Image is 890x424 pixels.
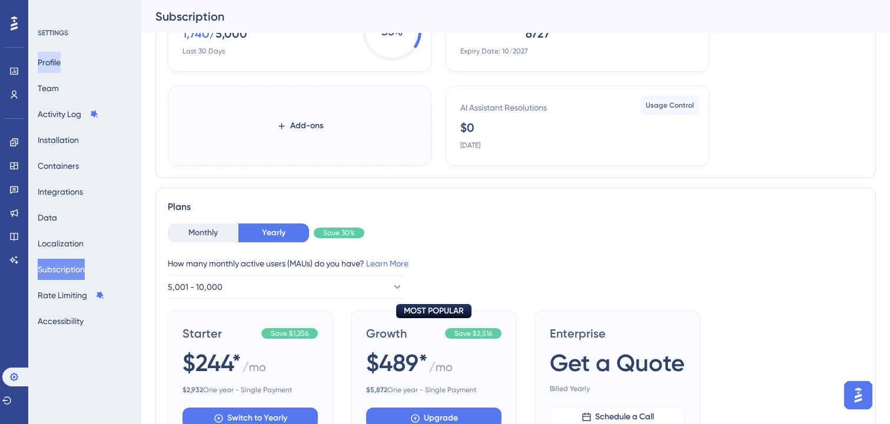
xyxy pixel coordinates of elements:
span: Usage Control [646,101,694,110]
button: Profile [38,52,61,73]
button: Rate Limiting [38,285,105,306]
b: $ 5,872 [366,386,387,394]
b: $ 2,932 [182,386,203,394]
span: 5,001 - 10,000 [168,280,222,294]
button: Team [38,78,59,99]
span: Save $2,516 [454,329,492,338]
button: Integrations [38,181,83,202]
div: How many monthly active users (MAUs) do you have? [168,256,864,271]
a: Learn More [366,259,409,268]
span: One year - Single Payment [182,385,318,395]
span: Growth [366,325,440,342]
div: Subscription [155,8,846,25]
button: Containers [38,155,79,176]
div: AI Assistant Resolutions [460,101,547,115]
div: Expiry Date: 10/2027 [460,46,528,56]
button: Installation [38,129,79,151]
button: Yearly [238,223,309,242]
button: Data [38,207,57,228]
span: $244* [182,346,241,379]
div: $0 [460,119,474,136]
span: Save $1,256 [271,329,308,338]
button: Localization [38,233,84,254]
div: SETTINGS [38,28,133,38]
button: Subscription [38,259,85,280]
div: Last 30 Days [182,46,225,56]
div: / 5,000 [210,25,247,42]
div: MOST POPULAR [396,304,471,318]
div: Plans [168,200,864,214]
span: One year - Single Payment [366,385,502,395]
span: / mo [243,359,266,380]
span: Schedule a Call [595,410,654,424]
div: [DATE] [460,141,480,150]
iframe: UserGuiding AI Assistant Launcher [841,378,876,413]
button: Add-ons [258,115,342,136]
button: Activity Log [38,104,99,125]
div: 1,740 [182,25,210,42]
button: Accessibility [38,311,84,332]
span: Billed Yearly [550,384,685,393]
span: Add-ons [290,119,323,133]
span: Starter [182,325,257,342]
span: Get a Quote [550,346,685,379]
button: 5,001 - 10,000 [168,275,403,299]
span: $489* [366,346,428,379]
button: Usage Control [640,96,699,115]
button: Monthly [168,223,238,242]
span: Enterprise [550,325,685,342]
span: Save 30% [323,228,355,238]
span: / mo [429,359,453,380]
